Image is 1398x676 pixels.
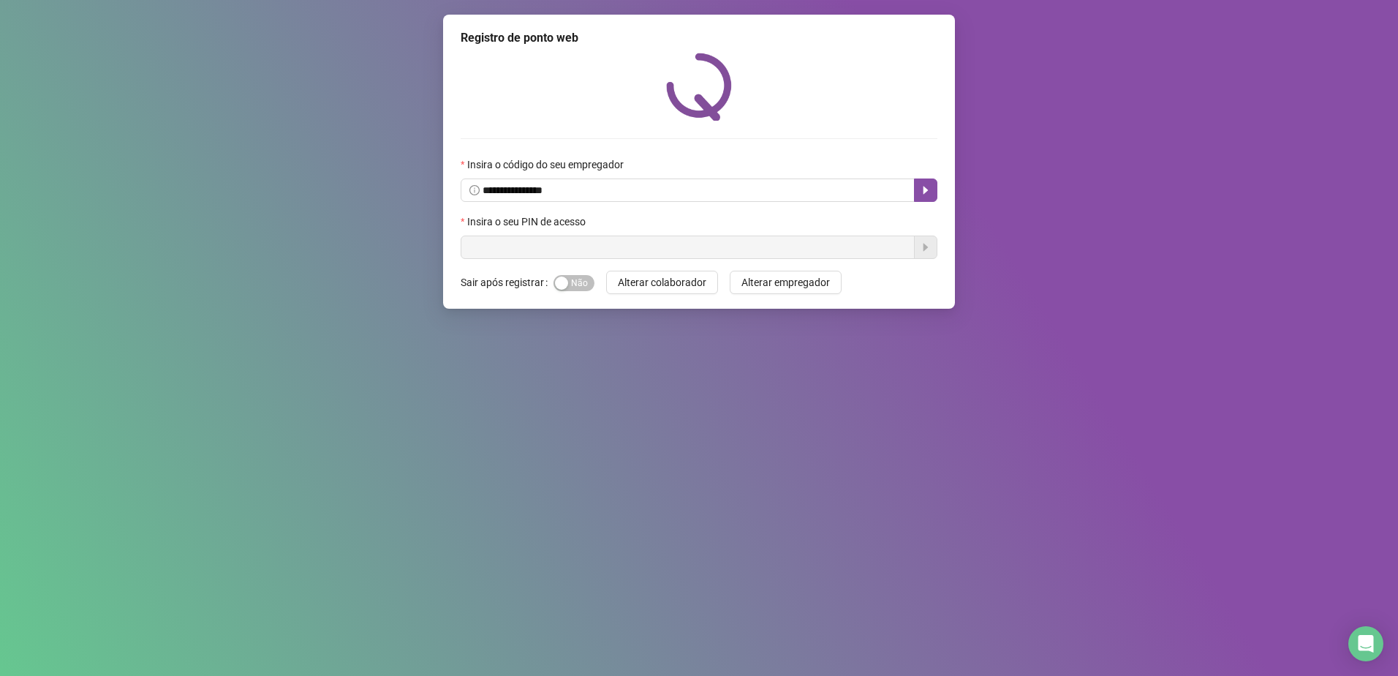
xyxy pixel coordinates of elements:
span: info-circle [469,185,480,195]
span: Alterar empregador [741,274,830,290]
label: Insira o seu PIN de acesso [461,214,595,230]
span: caret-right [920,184,932,196]
span: Alterar colaborador [618,274,706,290]
div: Open Intercom Messenger [1348,626,1383,661]
label: Sair após registrar [461,271,553,294]
img: QRPoint [666,53,732,121]
button: Alterar empregador [730,271,842,294]
button: Alterar colaborador [606,271,718,294]
div: Registro de ponto web [461,29,937,47]
label: Insira o código do seu empregador [461,157,633,173]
